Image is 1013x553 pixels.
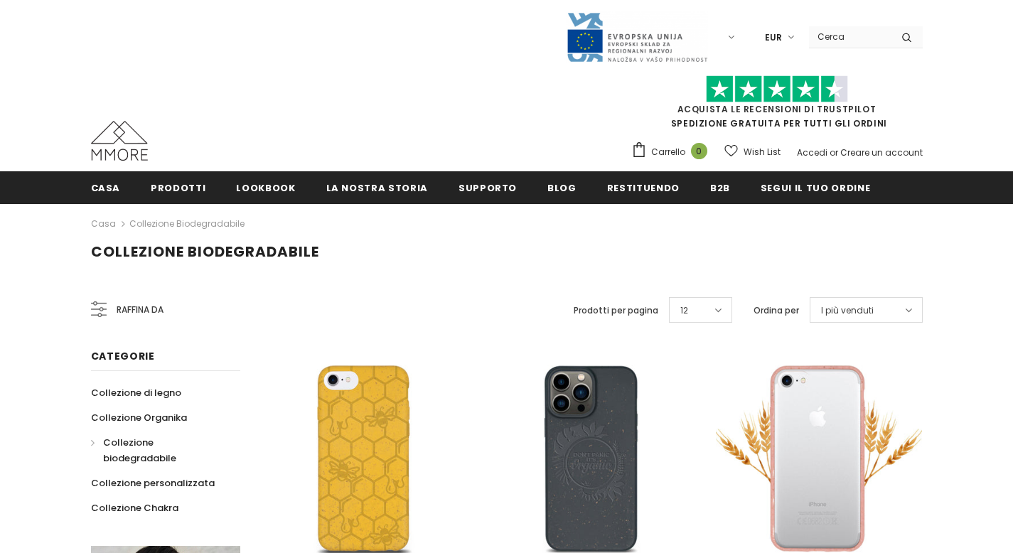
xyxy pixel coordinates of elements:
span: Lookbook [236,181,295,195]
span: La nostra storia [326,181,428,195]
span: EUR [765,31,782,45]
img: Casi MMORE [91,121,148,161]
a: La nostra storia [326,171,428,203]
span: Collezione biodegradabile [103,436,176,465]
a: Collezione di legno [91,380,181,405]
span: supporto [459,181,517,195]
a: Creare un account [840,146,923,159]
span: Restituendo [607,181,680,195]
span: I più venduti [821,304,874,318]
a: Segui il tuo ordine [761,171,870,203]
a: Collezione Organika [91,405,187,430]
a: Blog [547,171,577,203]
span: Collezione Chakra [91,501,178,515]
span: B2B [710,181,730,195]
a: Accedi [797,146,827,159]
img: Javni Razpis [566,11,708,63]
a: Collezione biodegradabile [129,218,245,230]
span: 0 [691,143,707,159]
span: or [830,146,838,159]
a: Wish List [724,139,781,164]
a: Prodotti [151,171,205,203]
span: Blog [547,181,577,195]
span: 12 [680,304,688,318]
label: Ordina per [754,304,799,318]
span: SPEDIZIONE GRATUITA PER TUTTI GLI ORDINI [631,82,923,129]
span: Raffina da [117,302,164,318]
span: Segui il tuo ordine [761,181,870,195]
span: Carrello [651,145,685,159]
a: B2B [710,171,730,203]
img: Fidati di Pilot Stars [706,75,848,103]
span: Collezione biodegradabile [91,242,319,262]
a: Restituendo [607,171,680,203]
span: Casa [91,181,121,195]
span: Collezione di legno [91,386,181,399]
a: Carrello 0 [631,141,714,163]
span: Prodotti [151,181,205,195]
a: supporto [459,171,517,203]
a: Casa [91,171,121,203]
span: Collezione Organika [91,411,187,424]
a: Lookbook [236,171,295,203]
label: Prodotti per pagina [574,304,658,318]
a: Javni Razpis [566,31,708,43]
input: Search Site [809,26,891,47]
span: Wish List [744,145,781,159]
a: Acquista le recensioni di TrustPilot [677,103,877,115]
a: Collezione personalizzata [91,471,215,495]
span: Categorie [91,349,155,363]
a: Collezione Chakra [91,495,178,520]
a: Collezione biodegradabile [91,430,225,471]
a: Casa [91,215,116,232]
span: Collezione personalizzata [91,476,215,490]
